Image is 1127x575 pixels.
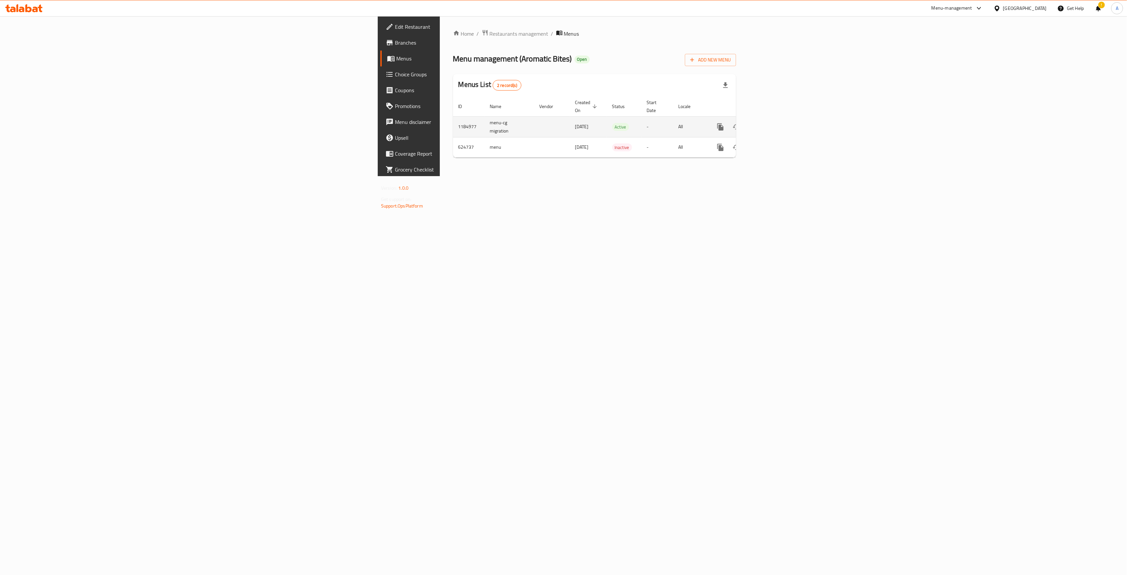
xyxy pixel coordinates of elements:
div: Menu-management [932,4,972,12]
a: Grocery Checklist [380,162,566,177]
span: Status [612,102,634,110]
button: Change Status [728,139,744,155]
span: Coverage Report [395,150,561,158]
button: Add New Menu [685,54,736,66]
div: [GEOGRAPHIC_DATA] [1003,5,1047,12]
button: more [713,139,728,155]
span: Created On [575,98,599,114]
nav: breadcrumb [453,29,736,38]
a: Menu disclaimer [380,114,566,130]
td: All [673,116,707,137]
span: Menus [564,30,579,38]
span: Vendor [540,102,562,110]
td: All [673,137,707,157]
span: Active [612,123,629,131]
span: Add New Menu [690,56,731,64]
div: Open [575,56,590,63]
td: - [642,116,673,137]
div: Inactive [612,143,632,151]
span: Menu management ( Aromatic Bites ) [453,51,572,66]
a: Upsell [380,130,566,146]
a: Branches [380,35,566,51]
span: Choice Groups [395,70,561,78]
span: Menus [396,55,561,62]
span: Version: [381,184,397,192]
span: [DATE] [575,122,589,131]
a: Support.OpsPlatform [381,202,423,210]
h2: Menus List [458,80,521,91]
table: enhanced table [453,96,781,158]
span: Inactive [612,144,632,151]
span: A [1116,5,1118,12]
span: [DATE] [575,143,589,151]
span: Menu disclaimer [395,118,561,126]
span: Coupons [395,86,561,94]
a: Choice Groups [380,66,566,82]
td: - [642,137,673,157]
span: Get support on: [381,195,411,204]
span: Branches [395,39,561,47]
button: Change Status [728,119,744,135]
span: Grocery Checklist [395,166,561,173]
span: 2 record(s) [493,82,521,89]
div: Total records count [493,80,521,91]
span: ID [458,102,471,110]
span: Name [490,102,510,110]
a: Promotions [380,98,566,114]
a: Edit Restaurant [380,19,566,35]
span: Locale [679,102,699,110]
a: Coverage Report [380,146,566,162]
span: Start Date [647,98,665,114]
span: Edit Restaurant [395,23,561,31]
span: 1.0.0 [398,184,408,192]
span: Promotions [395,102,561,110]
a: Coupons [380,82,566,98]
span: Open [575,57,590,62]
span: Upsell [395,134,561,142]
button: more [713,119,728,135]
div: Export file [718,77,733,93]
a: Menus [380,51,566,66]
th: Actions [707,96,781,117]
